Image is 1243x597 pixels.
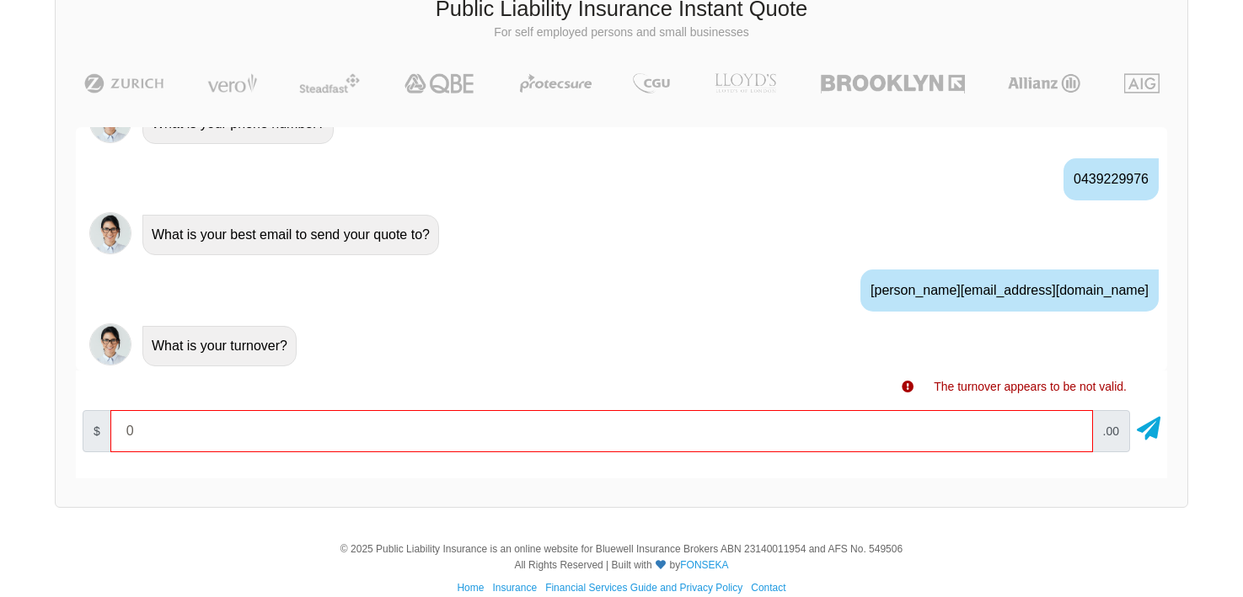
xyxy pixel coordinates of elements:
[814,73,972,93] img: Brooklyn | Public Liability Insurance
[292,73,367,93] img: Steadfast | Public Liability Insurance
[89,323,131,365] img: Chatbot | PLI
[142,326,297,366] div: What is your turnover?
[705,73,786,93] img: LLOYD's | Public Liability Insurance
[1092,410,1130,452] span: .00
[394,73,485,93] img: QBE | Public Liability Insurance
[860,269,1159,312] div: [PERSON_NAME][EMAIL_ADDRESS][DOMAIN_NAME]
[545,582,742,594] a: Financial Services Guide and Privacy Policy
[1064,158,1159,200] div: 0439229976
[751,582,785,594] a: Contact
[457,582,484,594] a: Home
[83,410,111,452] span: $
[680,559,728,571] a: FONSEKA
[492,582,537,594] a: Insurance
[68,24,1175,41] p: For self employed persons and small businesses
[934,380,1127,393] span: The turnover appears to be not valid.
[1117,73,1167,93] img: AIG | Public Liability Insurance
[999,73,1089,93] img: Allianz | Public Liability Insurance
[89,212,131,254] img: Chatbot | PLI
[513,73,598,93] img: Protecsure | Public Liability Insurance
[142,215,439,255] div: What is your best email to send your quote to?
[626,73,677,93] img: CGU | Public Liability Insurance
[110,410,1093,452] input: Your turnover
[200,73,265,93] img: Vero | Public Liability Insurance
[77,73,172,93] img: Zurich | Public Liability Insurance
